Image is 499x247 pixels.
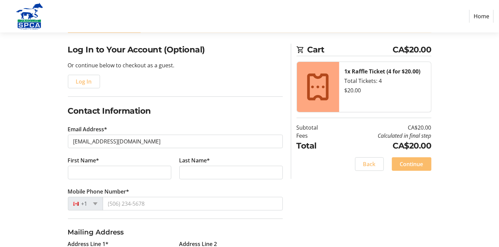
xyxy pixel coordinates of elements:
[335,140,431,152] td: CA$20.00
[363,160,376,168] span: Back
[68,44,283,56] h2: Log In to Your Account (Optional)
[68,125,107,133] label: Email Address*
[5,3,53,30] img: Alberta SPCA's Logo
[469,10,494,23] a: Home
[76,77,92,86] span: Log In
[392,157,431,171] button: Continue
[345,68,421,75] strong: 1x Raffle Ticket (4 for $20.00)
[307,44,393,56] span: Cart
[355,157,384,171] button: Back
[68,61,283,69] p: Or continue below to checkout as a guest.
[393,44,431,56] span: CA$20.00
[335,123,431,132] td: CA$20.00
[68,227,283,237] h3: Mailing Address
[297,140,335,152] td: Total
[103,197,283,210] input: (506) 234-5678
[345,77,426,85] div: Total Tickets: 4
[68,105,283,117] h2: Contact Information
[297,132,335,140] td: Fees
[345,86,426,94] div: $20.00
[400,160,423,168] span: Continue
[179,156,210,164] label: Last Name*
[68,75,100,88] button: Log In
[335,132,431,140] td: Calculated in final step
[68,156,99,164] label: First Name*
[297,123,335,132] td: Subtotal
[68,187,129,196] label: Mobile Phone Number*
